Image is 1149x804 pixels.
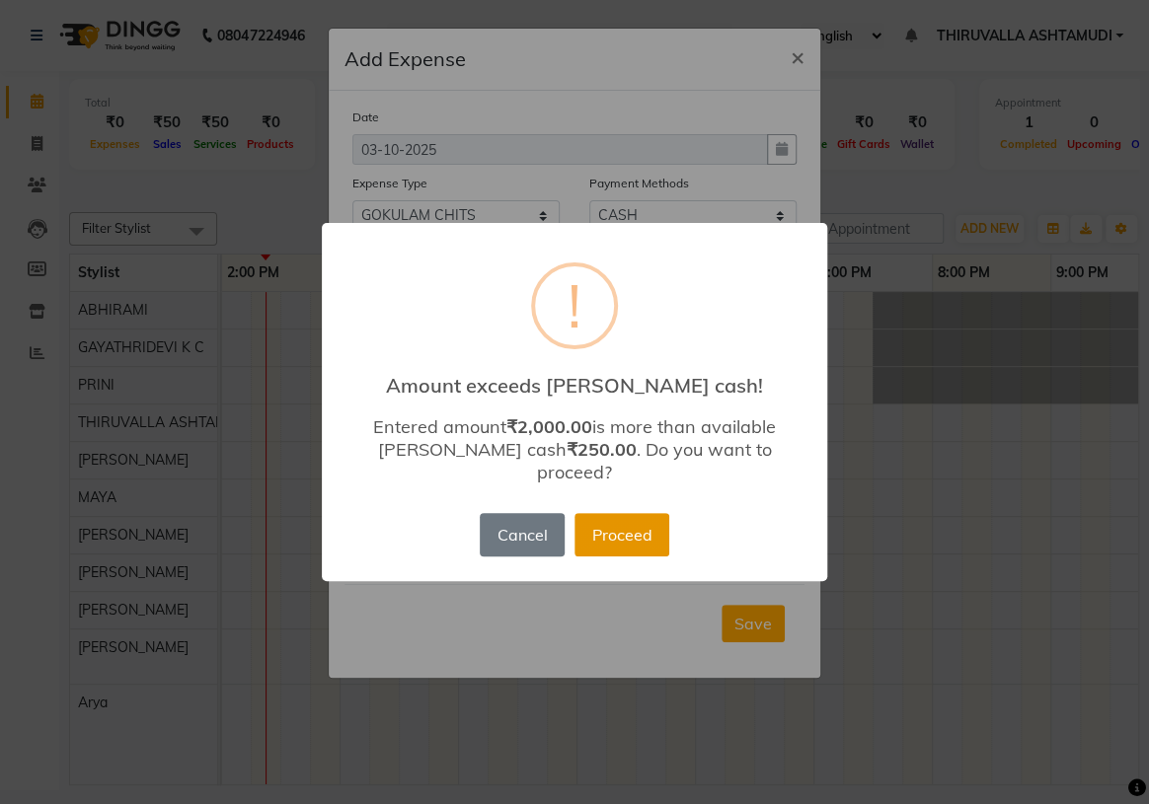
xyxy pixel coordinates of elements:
[480,513,565,556] button: Cancel
[322,358,827,398] h2: Amount exceeds [PERSON_NAME] cash!
[506,415,592,438] b: ₹2,000.00
[567,438,637,461] b: ₹250.00
[350,415,799,483] div: Entered amount is more than available [PERSON_NAME] cash . Do you want to proceed?
[574,513,669,556] button: Proceed
[568,266,581,345] div: !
